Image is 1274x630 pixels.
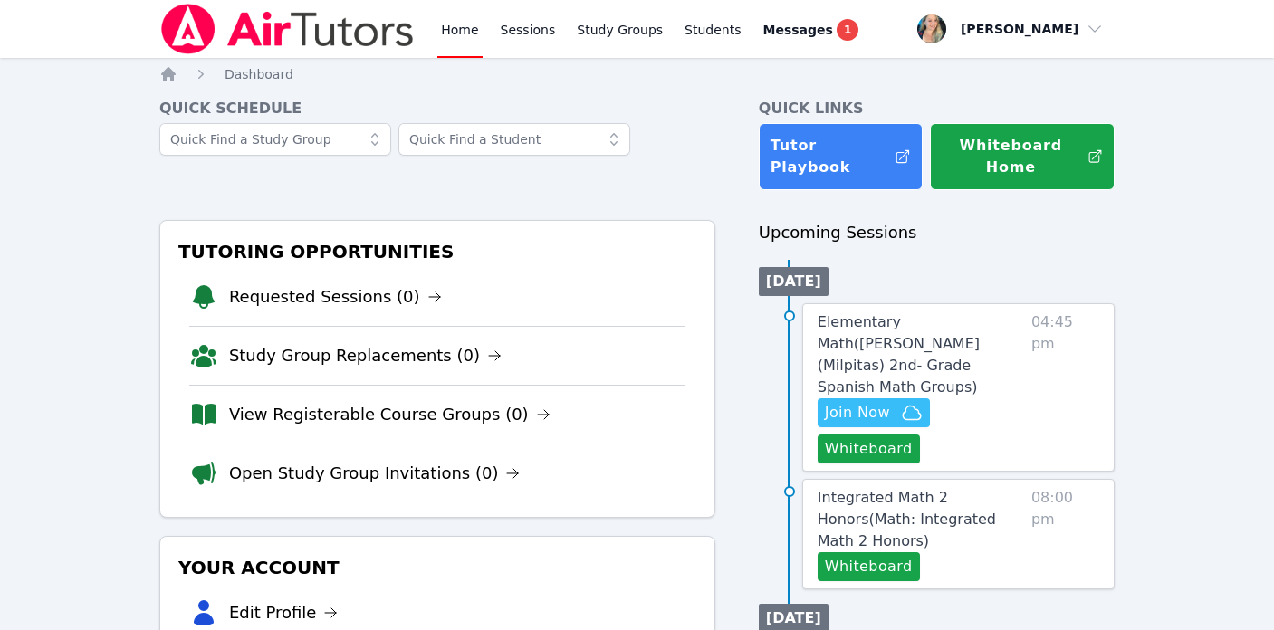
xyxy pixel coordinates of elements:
span: 08:00 pm [1031,487,1099,581]
h3: Upcoming Sessions [759,220,1115,245]
a: Tutor Playbook [759,123,923,190]
a: Study Group Replacements (0) [229,343,502,368]
span: Integrated Math 2 Honors ( Math: Integrated Math 2 Honors ) [818,489,996,549]
h4: Quick Schedule [159,98,715,119]
nav: Breadcrumb [159,65,1115,83]
span: Elementary Math ( [PERSON_NAME] (Milpitas) 2nd- Grade Spanish Math Groups ) [818,313,980,396]
button: Whiteboard Home [930,123,1115,190]
img: Air Tutors [159,4,416,54]
a: Open Study Group Invitations (0) [229,461,521,486]
a: Elementary Math([PERSON_NAME] (Milpitas) 2nd- Grade Spanish Math Groups) [818,311,1024,398]
button: Whiteboard [818,552,920,581]
button: Join Now [818,398,930,427]
span: Dashboard [225,67,293,81]
h3: Tutoring Opportunities [175,235,700,268]
a: Dashboard [225,65,293,83]
h4: Quick Links [759,98,1115,119]
a: Integrated Math 2 Honors(Math: Integrated Math 2 Honors) [818,487,1024,552]
a: View Registerable Course Groups (0) [229,402,551,427]
button: Whiteboard [818,434,920,463]
span: Messages [763,21,833,39]
span: 1 [837,19,858,41]
a: Requested Sessions (0) [229,284,442,310]
span: 04:45 pm [1031,311,1099,463]
span: Join Now [825,402,890,424]
h3: Your Account [175,551,700,584]
input: Quick Find a Student [398,123,630,156]
li: [DATE] [759,267,829,296]
input: Quick Find a Study Group [159,123,391,156]
a: Edit Profile [229,600,339,625]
